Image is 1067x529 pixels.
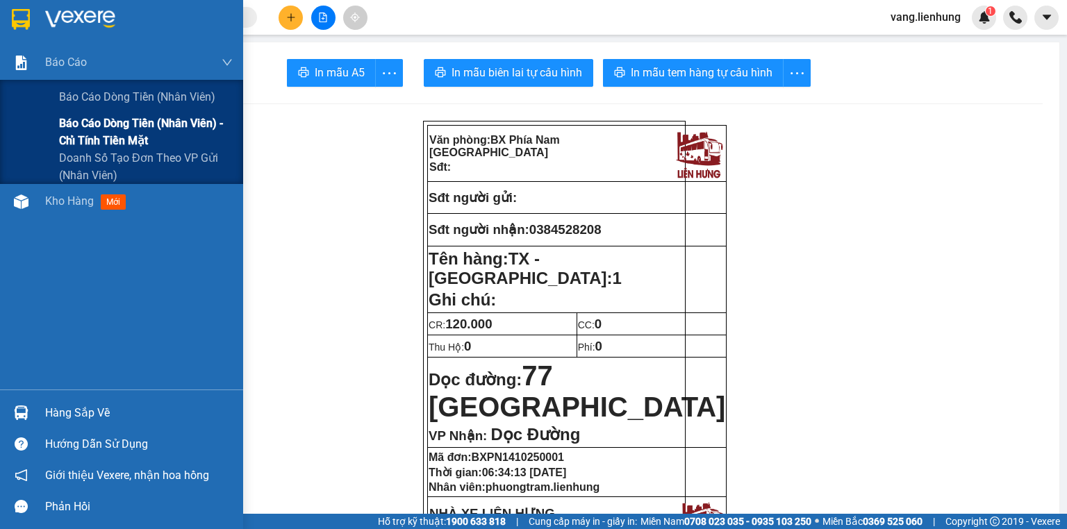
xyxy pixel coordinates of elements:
[516,514,518,529] span: |
[287,59,376,87] button: printerIn mẫu A5
[486,481,599,493] span: phuongtram.lienhung
[490,425,580,444] span: Dọc Đường
[784,65,810,82] span: more
[986,6,995,16] sup: 1
[12,9,30,30] img: logo-vxr
[343,6,367,30] button: aim
[445,317,492,331] span: 120.000
[311,6,336,30] button: file-add
[684,516,811,527] strong: 0708 023 035 - 0935 103 250
[429,370,725,420] strong: Dọc đường:
[429,222,529,237] strong: Sđt người nhận:
[375,59,403,87] button: more
[472,451,564,463] span: BXPN1410250001
[429,134,560,158] span: BX Phía Nam [GEOGRAPHIC_DATA]
[612,269,621,287] span: 1
[464,339,471,353] span: 0
[45,194,94,208] span: Kho hàng
[15,437,28,451] span: question-circle
[435,67,446,80] span: printer
[595,339,602,353] span: 0
[376,65,402,82] span: more
[45,496,233,517] div: Phản hồi
[15,500,28,513] span: message
[783,59,811,87] button: more
[1009,11,1022,24] img: phone-icon
[429,506,555,521] strong: NHÀ XE LIÊN HƯNG
[879,8,972,26] span: vang.lienhung
[815,519,819,524] span: ⚪️
[429,467,566,478] strong: Thời gian:
[45,403,233,423] div: Hàng sắp về
[59,88,215,106] span: Báo cáo dòng tiền (nhân viên)
[933,514,935,529] span: |
[429,319,493,330] span: CR:
[1034,6,1059,30] button: caret-down
[578,342,602,353] span: Phí:
[429,134,560,158] strong: Văn phòng:
[614,67,625,80] span: printer
[482,467,567,478] span: 06:34:13 [DATE]
[603,59,784,87] button: printerIn mẫu tem hàng tự cấu hình
[59,149,233,184] span: Doanh số tạo đơn theo VP gửi (nhân viên)
[1041,11,1053,24] span: caret-down
[578,319,602,330] span: CC:
[978,11,991,24] img: icon-new-feature
[222,57,233,68] span: down
[15,469,28,482] span: notification
[350,12,360,22] span: aim
[318,12,328,22] span: file-add
[315,64,365,81] span: In mẫu A5
[529,514,637,529] span: Cung cấp máy in - giấy in:
[595,317,602,331] span: 0
[14,405,28,420] img: warehouse-icon
[14,194,28,209] img: warehouse-icon
[101,194,126,210] span: mới
[429,190,517,205] strong: Sđt người gửi:
[429,360,725,422] span: 77 [GEOGRAPHIC_DATA]
[424,59,593,87] button: printerIn mẫu biên lai tự cấu hình
[429,428,487,443] span: VP Nhận:
[429,342,471,353] span: Thu Hộ:
[429,481,599,493] strong: Nhân viên:
[429,249,622,287] strong: Tên hàng:
[429,161,451,173] strong: Sđt:
[429,290,496,309] span: Ghi chú:
[529,222,602,237] span: 0384528208
[631,64,772,81] span: In mẫu tem hàng tự cấu hình
[14,56,28,70] img: solution-icon
[279,6,303,30] button: plus
[45,434,233,455] div: Hướng dẫn sử dụng
[429,451,564,463] strong: Mã đơn:
[45,467,209,484] span: Giới thiệu Vexere, nhận hoa hồng
[45,53,87,71] span: Báo cáo
[429,249,622,287] span: TX - [GEOGRAPHIC_DATA]:
[863,516,923,527] strong: 0369 525 060
[672,127,725,180] img: logo
[452,64,582,81] span: In mẫu biên lai tự cấu hình
[640,514,811,529] span: Miền Nam
[378,514,506,529] span: Hỗ trợ kỹ thuật:
[446,516,506,527] strong: 1900 633 818
[298,67,309,80] span: printer
[59,115,233,149] span: Báo cáo dòng tiền (nhân viên) - chỉ tính tiền mặt
[286,12,296,22] span: plus
[990,517,1000,526] span: copyright
[822,514,923,529] span: Miền Bắc
[988,6,993,16] span: 1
